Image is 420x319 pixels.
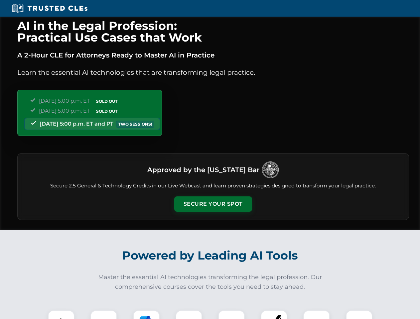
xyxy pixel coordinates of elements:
h2: Powered by Leading AI Tools [26,244,394,267]
span: SOLD OUT [94,108,120,115]
button: Secure Your Spot [174,196,252,212]
span: [DATE] 5:00 p.m. ET [39,108,90,114]
img: Logo [262,161,279,178]
p: Secure 2.5 General & Technology Credits in our Live Webcast and learn proven strategies designed ... [26,182,401,190]
span: [DATE] 5:00 p.m. ET [39,98,90,104]
span: SOLD OUT [94,98,120,105]
p: A 2-Hour CLE for Attorneys Ready to Master AI in Practice [17,50,409,60]
h3: Approved by the [US_STATE] Bar [147,164,259,176]
p: Learn the essential AI technologies that are transforming legal practice. [17,67,409,78]
p: Master the essential AI technologies transforming the legal profession. Our comprehensive courses... [94,272,327,292]
h1: AI in the Legal Profession: Practical Use Cases that Work [17,20,409,43]
img: Trusted CLEs [10,3,89,13]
